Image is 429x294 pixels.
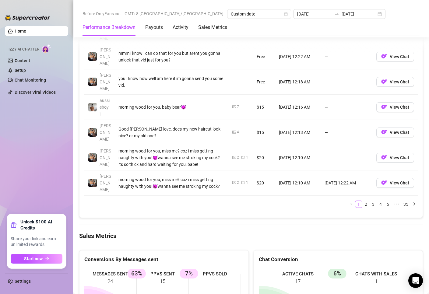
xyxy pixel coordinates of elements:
[376,128,414,137] button: OFView Chat
[253,170,275,196] td: $20
[253,120,275,145] td: $15
[84,255,244,264] div: Conversions By Messages sent
[321,145,373,170] td: —
[79,232,423,240] h4: Sales Metrics
[15,29,26,33] a: Home
[246,180,248,186] div: 1
[15,58,30,63] a: Content
[321,170,373,196] td: [DATE] 12:22 AM
[390,155,409,160] span: View Chat
[42,44,51,53] img: AI Chatter
[88,78,97,86] img: George
[11,254,62,264] button: Start nowarrow-right
[231,9,287,19] span: Custom date
[253,95,275,120] td: $15
[275,95,321,120] td: [DATE] 12:16 AM
[363,201,369,208] a: 2
[381,129,387,135] img: OF
[11,222,17,228] span: gift
[118,148,225,168] div: morning wood for you, miss me? coz i miss getting naughty with you!😈wanna see me stroking my cock...
[11,236,62,248] span: Share your link and earn unlimited rewards
[376,182,414,187] a: OFView Chat
[275,170,321,196] td: [DATE] 12:10 AM
[118,50,225,63] div: mmm i know i can do that for you but arent you gonna unlock that vid just for you?
[173,24,188,31] div: Activity
[334,12,339,16] span: to
[88,103,97,111] img: aussieboy_j
[241,156,245,159] span: video-camera
[232,105,236,109] span: picture
[232,156,236,159] span: picture
[20,219,62,231] strong: Unlock $100 AI Credits
[88,128,97,137] img: George
[5,15,51,21] img: logo-BBDzfeDw.svg
[362,201,370,208] li: 2
[376,55,414,60] a: OFView Chat
[275,145,321,170] td: [DATE] 12:10 AM
[381,180,387,186] img: OF
[348,201,355,208] li: Previous Page
[88,179,97,187] img: George
[385,201,391,208] a: 5
[253,145,275,170] td: $20
[100,22,111,40] span: [PERSON_NAME]
[381,104,387,110] img: OF
[381,154,387,160] img: OF
[15,78,46,82] a: Chat Monitoring
[275,120,321,145] td: [DATE] 12:13 AM
[198,24,227,31] div: Sales Metrics
[402,201,410,208] a: 35
[377,201,384,208] a: 4
[390,105,409,110] span: View Chat
[253,44,275,69] td: Free
[376,81,414,86] a: OFView Chat
[88,153,97,162] img: George
[15,279,31,284] a: Settings
[376,52,414,61] button: OFView Chat
[381,79,387,85] img: OF
[45,257,49,261] span: arrow-right
[376,153,414,163] button: OFView Chat
[392,201,401,208] li: Next 5 Pages
[100,47,111,66] span: [PERSON_NAME]
[237,129,239,135] div: 4
[348,201,355,208] button: left
[408,273,423,288] div: Open Intercom Messenger
[118,104,225,110] div: morning wood for you, baby bear😈
[100,149,111,167] span: [PERSON_NAME]
[370,201,377,208] a: 3
[253,69,275,95] td: Free
[412,202,416,206] span: right
[232,130,236,134] span: picture
[376,102,414,112] button: OFView Chat
[321,120,373,145] td: —
[241,181,245,184] span: video-camera
[392,201,401,208] span: •••
[376,156,414,161] a: OFView Chat
[390,180,409,185] span: View Chat
[232,181,236,184] span: picture
[376,131,414,136] a: OFView Chat
[15,68,26,73] a: Setup
[275,44,321,69] td: [DATE] 12:22 AM
[355,201,362,208] a: 1
[83,9,121,18] span: Before OnlyFans cut
[321,44,373,69] td: —
[145,24,163,31] div: Payouts
[376,77,414,87] button: OFView Chat
[100,73,111,91] span: [PERSON_NAME]
[237,180,239,186] div: 2
[376,178,414,188] button: OFView Chat
[100,174,111,192] span: [PERSON_NAME]
[381,53,387,59] img: OF
[321,69,373,95] td: —
[118,126,225,139] div: Good [PERSON_NAME] love, does my new haircut look nice? or my old one?
[118,176,225,190] div: morning wood for you, miss me? coz i miss getting naughty with you!😈wanna see me stroking my cock?
[275,69,321,95] td: [DATE] 12:18 AM
[88,52,97,61] img: George
[350,202,353,206] span: left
